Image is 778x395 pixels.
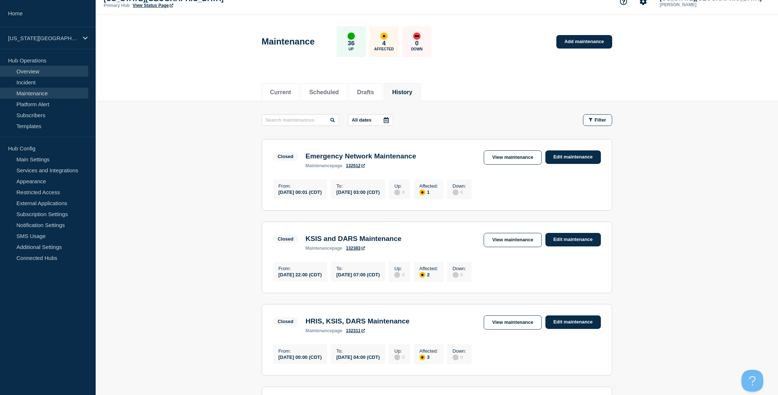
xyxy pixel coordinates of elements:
div: affected [380,32,388,40]
a: 132512 [346,163,365,168]
div: Closed [278,236,294,242]
p: Down : [453,348,466,354]
button: History [392,89,412,96]
div: disabled [394,272,400,278]
p: 36 [348,40,354,47]
div: 0 [394,354,405,360]
input: Search maintenances [262,114,339,126]
p: From : [279,266,322,271]
a: View maintenance [484,233,541,247]
p: page [306,246,342,251]
p: To : [336,183,380,189]
div: 0 [453,354,466,360]
div: affected [419,272,425,278]
p: [US_STATE][GEOGRAPHIC_DATA] [8,35,78,41]
span: Filter [595,117,606,123]
div: disabled [394,354,400,360]
a: Add maintenance [556,35,612,49]
p: Affected [374,47,394,51]
p: Up : [394,183,405,189]
button: Current [270,89,291,96]
a: 132383 [346,246,365,251]
a: View maintenance [484,150,541,165]
button: Drafts [357,89,374,96]
p: page [306,328,342,333]
div: 0 [394,189,405,195]
div: down [413,32,421,40]
button: Scheduled [309,89,339,96]
p: Affected : [419,348,438,354]
p: 0 [415,40,418,47]
p: Primary Hub [104,3,130,8]
p: Down [411,47,423,51]
div: disabled [453,272,459,278]
p: From : [279,348,322,354]
h1: Maintenance [262,37,315,47]
div: 0 [394,271,405,278]
div: 2 [419,271,438,278]
div: Closed [278,154,294,159]
p: Affected : [419,183,438,189]
div: Closed [278,319,294,324]
div: [DATE] 00:01 (CDT) [279,189,322,195]
span: maintenance [306,163,332,168]
div: [DATE] 04:00 (CDT) [336,354,380,360]
p: page [306,163,342,168]
span: maintenance [306,328,332,333]
p: 4 [382,40,386,47]
p: Up [349,47,354,51]
div: 0 [453,189,466,195]
p: Up : [394,266,405,271]
div: 0 [453,271,466,278]
p: From : [279,183,322,189]
div: up [348,32,355,40]
div: disabled [453,189,459,195]
p: Up : [394,348,405,354]
a: Edit maintenance [545,233,601,246]
p: Affected : [419,266,438,271]
p: To : [336,266,380,271]
div: 1 [419,189,438,195]
p: Down : [453,183,466,189]
p: All dates [352,117,372,123]
h3: KSIS and DARS Maintenance [306,235,402,243]
div: affected [419,354,425,360]
div: affected [419,189,425,195]
span: maintenance [306,246,332,251]
h3: HRIS, KSIS, DARS Maintenance [306,317,410,325]
div: disabled [453,354,459,360]
a: Edit maintenance [545,315,601,329]
h3: Emergency Network Maintenance [306,152,416,160]
button: Filter [583,114,612,126]
a: View maintenance [484,315,541,330]
div: [DATE] 07:00 (CDT) [336,271,380,277]
p: Down : [453,266,466,271]
p: [PERSON_NAME] [658,2,734,7]
p: To : [336,348,380,354]
div: [DATE] 03:00 (CDT) [336,189,380,195]
div: 3 [419,354,438,360]
div: disabled [394,189,400,195]
div: [DATE] 22:00 (CDT) [279,271,322,277]
a: 132311 [346,328,365,333]
iframe: Help Scout Beacon - Open [741,370,763,392]
a: View Status Page [133,3,173,8]
div: [DATE] 00:00 (CDT) [279,354,322,360]
button: All dates [348,114,393,126]
a: Edit maintenance [545,150,601,164]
